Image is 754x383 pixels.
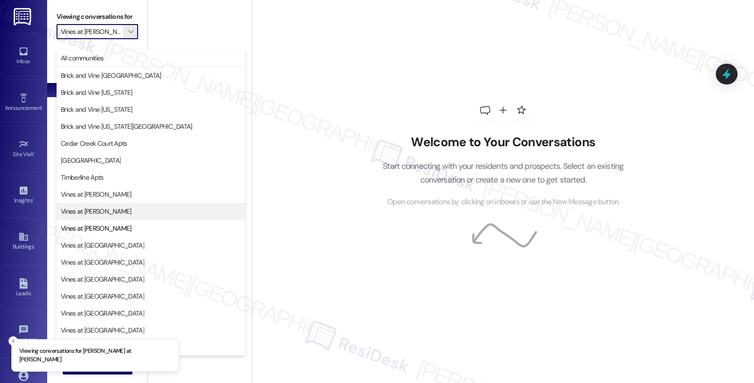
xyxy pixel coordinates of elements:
span: Vines at [GEOGRAPHIC_DATA] [61,275,144,284]
span: Open conversations by clicking on inboxes or use the New Message button [387,196,619,208]
button: Close toast [8,336,18,346]
span: Vines at [GEOGRAPHIC_DATA] [61,325,144,335]
span: Brick and Vine [GEOGRAPHIC_DATA] [61,71,161,80]
a: Site Visit • [5,136,42,162]
span: Vines at [PERSON_NAME] [61,207,131,216]
img: empty-state [158,45,241,121]
p: Start connecting with your residents and prospects. Select an existing conversation or create a n... [369,159,638,186]
span: • [34,150,35,156]
span: Vines at [PERSON_NAME] [61,224,131,233]
span: Vines at [GEOGRAPHIC_DATA] [61,258,144,267]
span: Brick and Vine [US_STATE][GEOGRAPHIC_DATA] [61,122,192,131]
a: Inbox [5,43,42,69]
div: Prospects [47,182,148,192]
span: Vines at [GEOGRAPHIC_DATA] [61,291,144,301]
input: All communities [61,24,123,39]
div: Prospects + Residents [47,53,148,63]
span: Vines at [GEOGRAPHIC_DATA] [61,308,144,318]
span: Timberline Apts [61,173,104,182]
a: Insights • [5,183,42,208]
a: Leads [5,275,42,301]
img: ResiDesk Logo [14,8,33,25]
span: • [33,196,34,202]
a: Buildings [5,229,42,254]
a: Templates • [5,322,42,347]
label: Viewing conversations for [57,9,138,24]
span: Vines at [GEOGRAPHIC_DATA] [61,241,144,250]
span: All communities [61,53,104,63]
h2: Welcome to Your Conversations [369,135,638,150]
span: Vines at [PERSON_NAME] [61,190,131,199]
span: Cedar Creek Court Apts [61,139,127,148]
p: Viewing conversations for [PERSON_NAME] at [PERSON_NAME] [19,347,171,364]
span: Brick and Vine [US_STATE] [61,88,132,97]
i:  [128,28,133,35]
span: • [42,103,43,110]
span: Brick and Vine [US_STATE] [61,105,132,114]
div: Residents [47,268,148,278]
span: [GEOGRAPHIC_DATA] [61,156,121,165]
